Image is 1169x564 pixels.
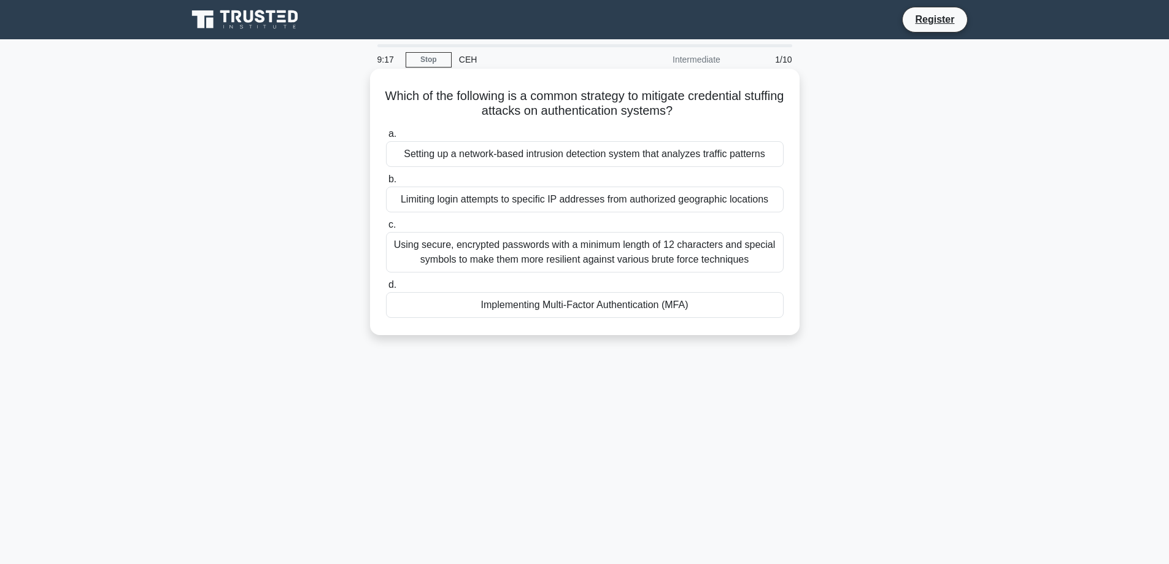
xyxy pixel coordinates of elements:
[728,47,800,72] div: 1/10
[386,292,784,318] div: Implementing Multi-Factor Authentication (MFA)
[385,88,785,119] h5: Which of the following is a common strategy to mitigate credential stuffing attacks on authentica...
[388,279,396,290] span: d.
[386,187,784,212] div: Limiting login attempts to specific IP addresses from authorized geographic locations
[406,52,452,68] a: Stop
[386,232,784,272] div: Using secure, encrypted passwords with a minimum length of 12 characters and special symbols to m...
[388,174,396,184] span: b.
[386,141,784,167] div: Setting up a network-based intrusion detection system that analyzes traffic patterns
[620,47,728,72] div: Intermediate
[388,219,396,230] span: c.
[908,12,962,27] a: Register
[388,128,396,139] span: a.
[452,47,620,72] div: CEH
[370,47,406,72] div: 9:17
